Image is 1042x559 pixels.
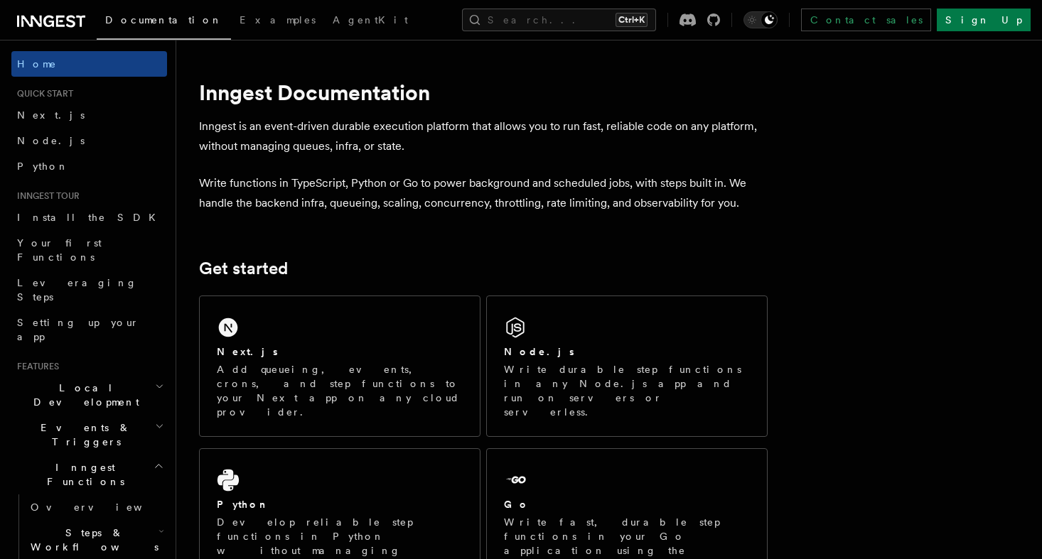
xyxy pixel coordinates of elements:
[11,205,167,230] a: Install the SDK
[11,310,167,349] a: Setting up your app
[240,14,316,26] span: Examples
[217,497,269,511] h2: Python
[11,230,167,270] a: Your first Functions
[17,317,139,342] span: Setting up your app
[801,9,931,31] a: Contact sales
[17,277,137,303] span: Leveraging Steps
[17,57,57,71] span: Home
[17,161,69,172] span: Python
[11,361,59,372] span: Features
[504,362,750,419] p: Write durable step functions in any Node.js app and run on servers or serverless.
[199,116,768,156] p: Inngest is an event-driven durable execution platform that allows you to run fast, reliable code ...
[31,501,177,513] span: Overview
[199,259,288,278] a: Get started
[486,295,768,437] a: Node.jsWrite durable step functions in any Node.js app and run on servers or serverless.
[11,381,155,409] span: Local Development
[11,270,167,310] a: Leveraging Steps
[17,135,85,146] span: Node.js
[11,190,80,202] span: Inngest tour
[17,109,85,121] span: Next.js
[504,344,574,359] h2: Node.js
[217,362,463,419] p: Add queueing, events, crons, and step functions to your Next app on any cloud provider.
[11,455,167,494] button: Inngest Functions
[11,375,167,415] button: Local Development
[11,88,73,99] span: Quick start
[937,9,1031,31] a: Sign Up
[743,11,778,28] button: Toggle dark mode
[324,4,417,38] a: AgentKit
[504,497,530,511] h2: Go
[17,237,102,263] span: Your first Functions
[11,415,167,455] button: Events & Triggers
[11,420,155,449] span: Events & Triggers
[97,4,231,40] a: Documentation
[217,344,278,359] h2: Next.js
[199,80,768,105] h1: Inngest Documentation
[25,526,159,554] span: Steps & Workflows
[25,494,167,520] a: Overview
[231,4,324,38] a: Examples
[333,14,408,26] span: AgentKit
[11,128,167,153] a: Node.js
[11,153,167,179] a: Python
[199,173,768,213] p: Write functions in TypeScript, Python or Go to power background and scheduled jobs, with steps bu...
[105,14,222,26] span: Documentation
[17,212,164,223] span: Install the SDK
[11,51,167,77] a: Home
[616,13,648,27] kbd: Ctrl+K
[199,295,480,437] a: Next.jsAdd queueing, events, crons, and step functions to your Next app on any cloud provider.
[11,460,154,489] span: Inngest Functions
[462,9,656,31] button: Search...Ctrl+K
[11,102,167,128] a: Next.js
